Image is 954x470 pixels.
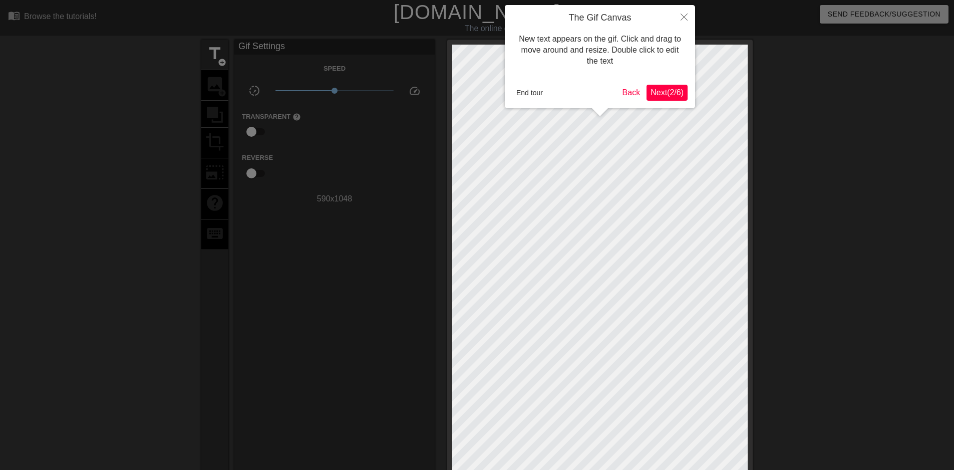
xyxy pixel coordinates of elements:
[248,85,260,97] span: slow_motion_video
[323,23,677,35] div: The online gif editor
[651,88,684,97] span: Next ( 2 / 6 )
[618,85,645,101] button: Back
[292,113,301,121] span: help
[673,5,695,28] button: Close
[394,1,560,23] a: [DOMAIN_NAME]
[828,8,940,21] span: Send Feedback/Suggestion
[512,24,688,77] div: New text appears on the gif. Click and drag to move around and resize. Double click to edit the text
[8,10,97,25] a: Browse the tutorials!
[24,12,97,21] div: Browse the tutorials!
[512,13,688,24] h4: The Gif Canvas
[409,85,421,97] span: speed
[242,112,301,122] label: Transparent
[234,193,435,205] div: 590 x 1048
[8,10,20,22] span: menu_book
[324,64,346,74] label: Speed
[512,85,547,100] button: End tour
[205,44,224,63] span: title
[218,58,226,67] span: add_circle
[234,40,435,55] div: Gif Settings
[242,153,273,163] label: Reverse
[820,5,948,24] button: Send Feedback/Suggestion
[647,85,688,101] button: Next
